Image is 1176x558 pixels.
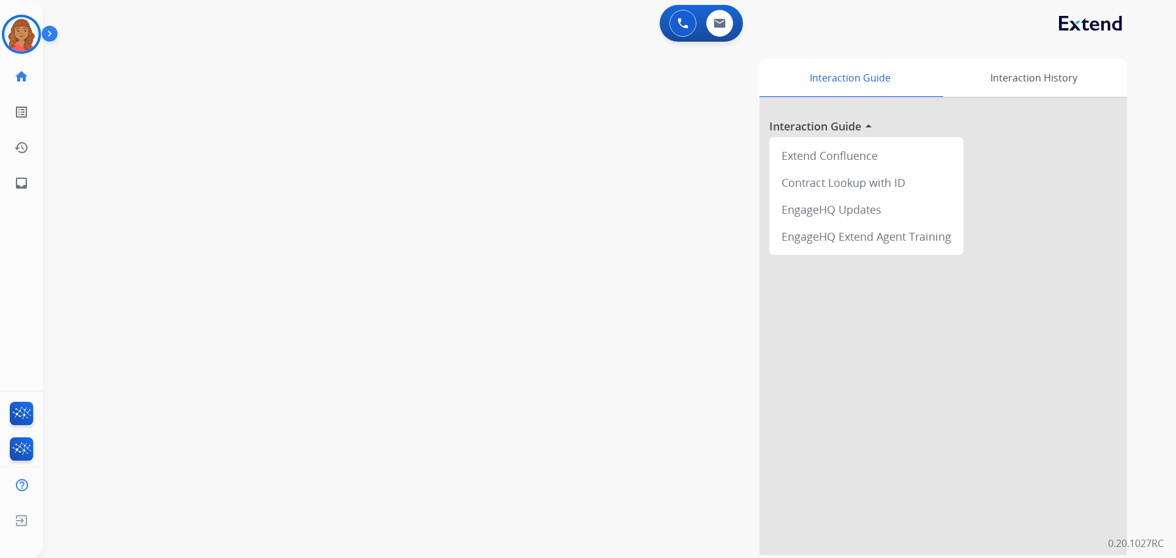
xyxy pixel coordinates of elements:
[759,59,940,97] div: Interaction Guide
[4,17,39,51] img: avatar
[14,176,29,190] mat-icon: inbox
[774,223,959,250] div: EngageHQ Extend Agent Training
[1108,536,1164,551] p: 0.20.1027RC
[774,142,959,169] div: Extend Confluence
[14,105,29,119] mat-icon: list_alt
[14,140,29,155] mat-icon: history
[774,169,959,196] div: Contract Lookup with ID
[14,69,29,84] mat-icon: home
[774,196,959,223] div: EngageHQ Updates
[940,59,1127,97] div: Interaction History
